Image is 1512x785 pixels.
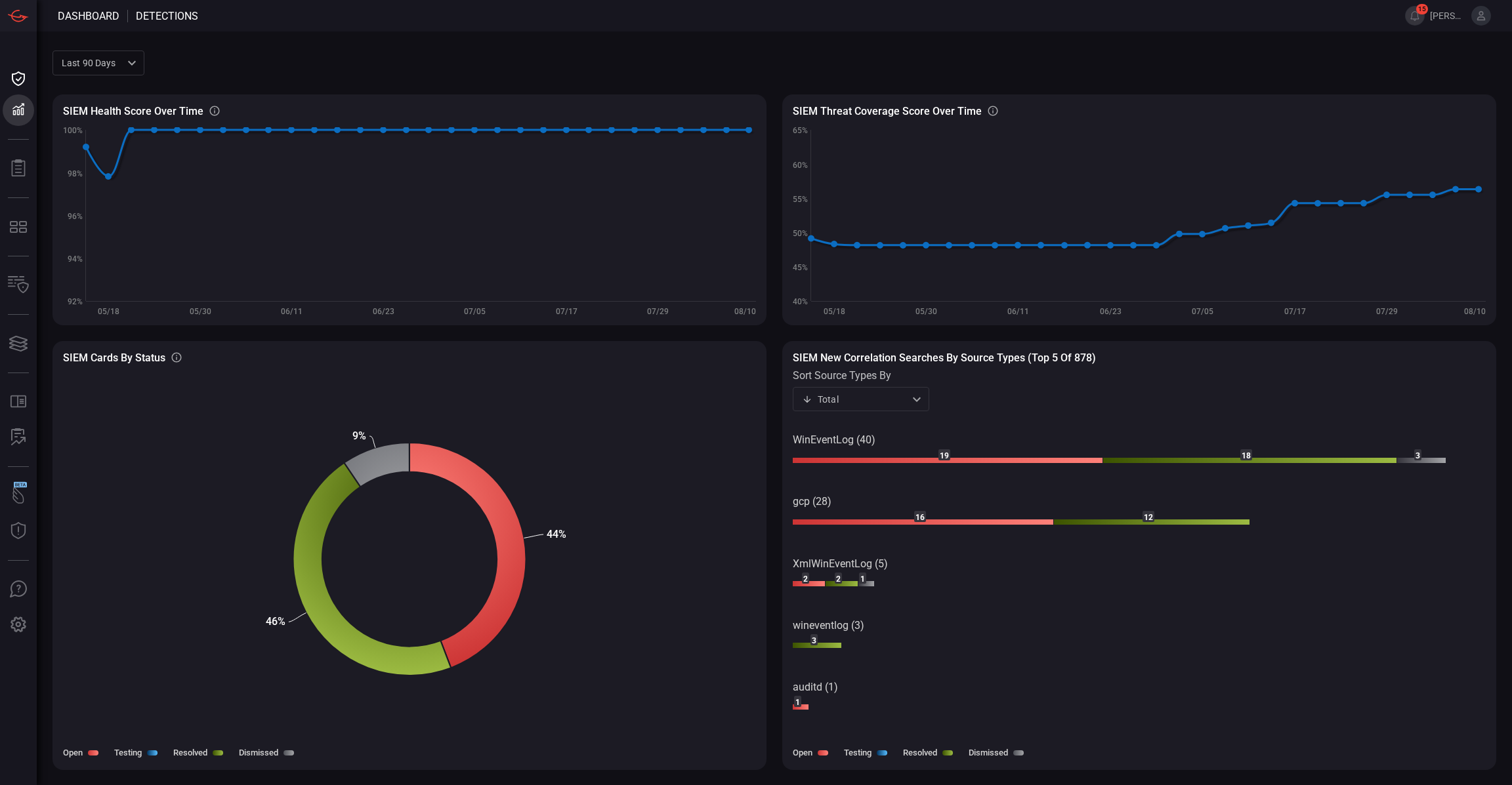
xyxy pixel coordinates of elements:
button: Detections [3,94,34,126]
text: 9% [352,430,366,442]
text: 06/11 [281,307,303,316]
p: Last 90 days [62,56,123,70]
button: Cards [3,328,34,359]
text: 98% [68,169,83,178]
text: 96% [68,212,83,221]
span: 15 [1416,4,1428,14]
text: 05/30 [190,307,211,316]
label: Dismissed [969,748,1008,757]
text: 06/23 [1100,307,1122,316]
label: Open [63,748,83,757]
text: 45% [793,263,808,272]
label: Resolved [903,748,937,757]
text: 55% [793,195,808,204]
text: 18 [1242,451,1251,460]
button: Ask Us A Question [3,574,34,605]
text: 1 [795,698,800,707]
text: 2 [803,574,808,584]
text: 08/10 [734,307,756,316]
button: Threat Intelligence [3,515,34,547]
text: 07/05 [464,307,486,316]
text: 19 [940,451,949,460]
text: 07/17 [556,307,577,316]
h3: SIEM Cards By Status [63,352,165,364]
text: 60% [793,161,808,170]
button: Wingman [3,480,34,512]
div: Total [802,393,908,406]
label: Testing [114,748,142,757]
button: Rule Catalog [3,386,34,418]
text: 65% [793,126,808,135]
label: Testing [844,748,871,757]
text: 08/10 [1464,307,1486,316]
text: 07/17 [1284,307,1306,316]
span: Dashboard [58,10,119,22]
text: 16 [915,513,925,522]
label: Dismissed [239,748,278,757]
text: 3 [812,636,816,645]
text: 2 [836,574,841,584]
button: ALERT ANALYSIS [3,422,34,453]
text: 44% [547,528,566,540]
text: 07/29 [647,307,669,316]
button: Reports [3,153,34,184]
span: Detections [136,10,198,22]
text: gcp (28) [793,495,831,508]
text: WinEventLog (40) [793,433,875,446]
button: 15 [1405,6,1425,26]
label: Resolved [173,748,207,757]
button: Dashboard [3,63,34,94]
text: XmlWinEventLog (5) [793,557,888,570]
button: MITRE - Detection Posture [3,211,34,243]
text: auditd (1) [793,681,838,693]
text: 1 [860,574,865,584]
text: 92% [68,297,83,306]
button: Inventory [3,270,34,301]
text: 46% [266,615,285,628]
text: 05/18 [98,307,119,316]
text: wineventlog (3) [793,619,864,632]
text: 100% [63,126,83,135]
text: 12 [1144,513,1153,522]
span: [PERSON_NAME].[PERSON_NAME] [1430,10,1466,21]
h3: SIEM Threat coverage score over time [793,105,982,117]
label: Open [793,748,812,757]
text: 07/05 [1192,307,1213,316]
text: 05/18 [824,307,845,316]
label: sort source types by [793,369,929,382]
text: 05/30 [915,307,937,316]
text: 3 [1416,451,1420,460]
text: 40% [793,297,808,306]
h3: SIEM Health Score Over Time [63,105,203,117]
text: 50% [793,229,808,238]
h3: SIEM New correlation searches by source types (Top 5 of 878) [793,352,1486,364]
text: 94% [68,254,83,264]
text: 06/11 [1007,307,1029,316]
text: 07/29 [1376,307,1398,316]
button: Preferences [3,609,34,641]
text: 06/23 [373,307,394,316]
